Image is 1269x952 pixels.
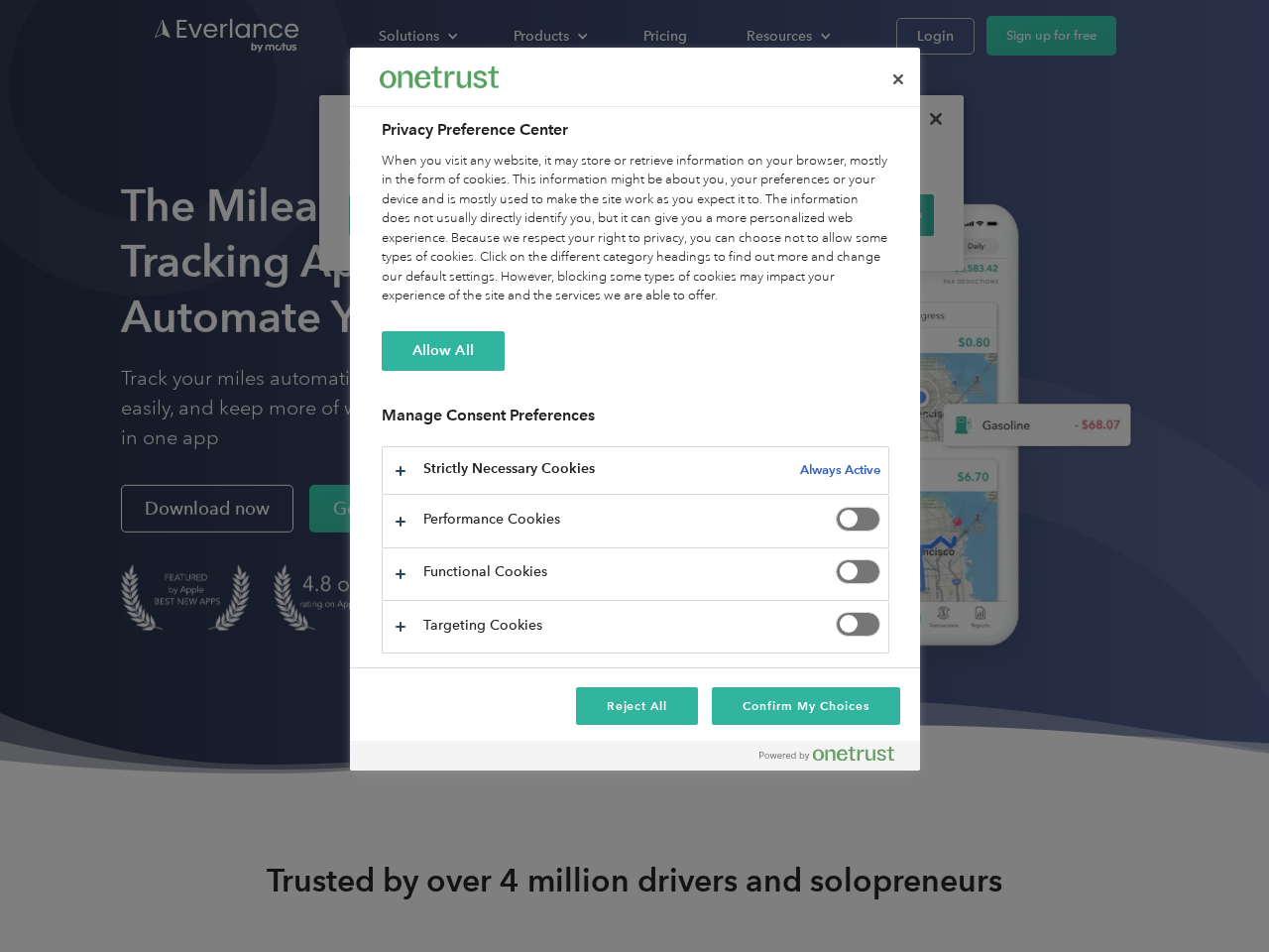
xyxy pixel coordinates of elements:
[759,746,894,762] img: Powered by OneTrust Opens in a new Tab
[382,152,889,306] div: When you visit any website, it may store or retrieve information on your browser, mostly in the f...
[759,746,910,771] a: Powered by OneTrust Opens in a new Tab
[350,48,920,771] div: Privacy Preference Center
[382,406,889,436] h3: Manage Consent Preferences
[382,118,889,142] h2: Privacy Preference Center
[576,687,699,725] button: Reject All
[380,66,499,87] img: Everlance
[712,687,899,725] button: Confirm My Choices
[380,58,499,97] div: Everlance
[350,48,920,771] div: Preference center
[876,58,920,101] button: Close
[382,331,505,371] button: Allow All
